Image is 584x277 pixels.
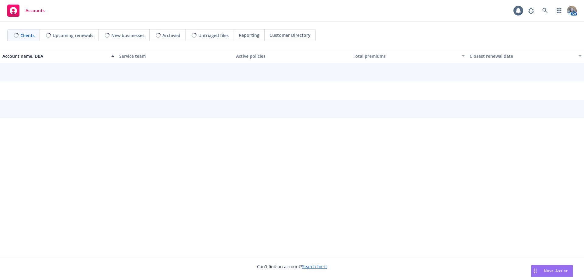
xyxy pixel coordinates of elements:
span: Untriaged files [198,32,229,39]
a: Accounts [5,2,47,19]
div: Total premiums [353,53,458,59]
button: Active policies [234,49,350,63]
div: Active policies [236,53,348,59]
a: Search [539,5,551,17]
a: Search for it [302,264,327,269]
span: Upcoming renewals [53,32,93,39]
span: Accounts [26,8,45,13]
div: Service team [119,53,231,59]
img: photo [567,6,577,16]
span: Customer Directory [269,32,311,38]
span: Nova Assist [544,268,568,273]
span: New businesses [111,32,144,39]
a: Switch app [553,5,565,17]
button: Service team [117,49,234,63]
button: Closest renewal date [467,49,584,63]
span: Clients [20,32,35,39]
span: Can't find an account? [257,263,327,270]
div: Drag to move [531,265,539,277]
span: Reporting [239,32,259,38]
a: Report a Bug [525,5,537,17]
span: Archived [162,32,180,39]
div: Closest renewal date [470,53,575,59]
button: Nova Assist [531,265,573,277]
div: Account name, DBA [2,53,108,59]
button: Total premiums [350,49,467,63]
